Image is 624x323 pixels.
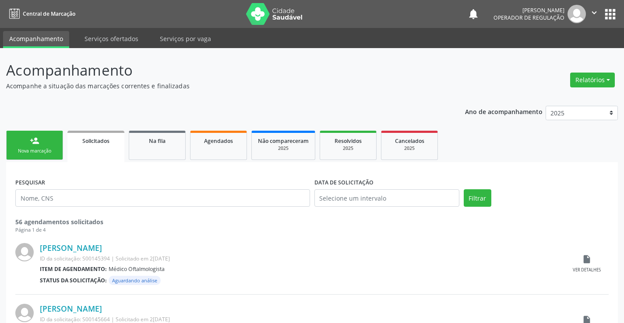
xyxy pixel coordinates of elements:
button: apps [603,7,618,22]
span: Não compareceram [258,137,309,145]
div: 2025 [258,145,309,152]
span: Cancelados [395,137,424,145]
span: Médico Oftalmologista [109,265,165,273]
button:  [586,5,603,23]
span: Central de Marcação [23,10,75,17]
p: Acompanhamento [6,59,434,81]
label: PESQUISAR [15,176,45,189]
i:  [589,8,599,17]
div: Página 1 de 4 [15,226,609,234]
span: Na fila [149,137,166,145]
a: [PERSON_NAME] [40,243,102,253]
a: Acompanhamento [3,31,69,48]
b: Item de agendamento: [40,265,107,273]
span: Agendados [204,137,233,145]
a: Serviços ofertados [78,31,145,46]
span: Resolvidos [335,137,362,145]
b: Status da solicitação: [40,277,107,284]
span: Operador de regulação [494,14,564,21]
div: Nova marcação [13,148,56,154]
strong: 56 agendamentos solicitados [15,218,103,226]
button: notifications [467,8,479,20]
span: ID da solicitação: S00145394 | [40,255,114,262]
span: Aguardando análise [109,276,161,285]
a: Serviços por vaga [154,31,217,46]
button: Relatórios [570,73,615,87]
div: person_add [30,136,39,146]
p: Ano de acompanhamento [465,106,543,117]
div: 2025 [326,145,370,152]
button: Filtrar [464,189,491,207]
div: 2025 [388,145,431,152]
p: Acompanhe a situação das marcações correntes e finalizadas [6,81,434,90]
span: Solicitado em 2[DATE] [116,255,170,262]
img: img [568,5,586,23]
img: img [15,243,34,261]
i: insert_drive_file [582,254,592,264]
span: Solicitado em 2[DATE] [116,316,170,323]
label: DATA DE SOLICITAÇÃO [314,176,374,189]
a: Central de Marcação [6,7,75,21]
div: Ver detalhes [573,267,601,273]
div: [PERSON_NAME] [494,7,564,14]
span: ID da solicitação: S00145664 | [40,316,114,323]
input: Selecione um intervalo [314,189,459,207]
a: [PERSON_NAME] [40,304,102,313]
input: Nome, CNS [15,189,310,207]
span: Solicitados [82,137,109,145]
